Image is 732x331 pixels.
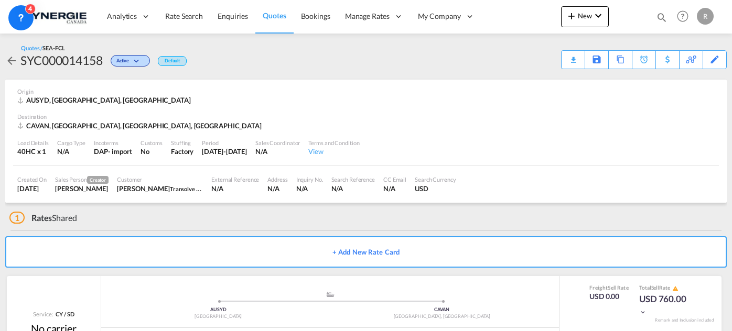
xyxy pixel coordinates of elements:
div: CY / SD [53,310,74,318]
div: 19 Aug 2025 [17,184,47,193]
div: Search Currency [415,175,456,183]
div: R [697,8,714,25]
span: Manage Rates [345,11,390,21]
button: + Add New Rate Card [5,236,727,268]
div: DAP [94,147,108,156]
span: Active [116,58,132,68]
div: N/A [57,147,85,156]
button: icon-alert [671,284,679,292]
div: 13 Sep 2025 [202,147,247,156]
div: Rosa Ho [55,184,109,193]
div: Period [202,139,247,147]
div: Freight Rate [589,284,629,291]
div: N/A [255,147,300,156]
div: Stuffing [171,139,193,147]
div: Factory Stuffing [171,147,193,156]
span: Rates [31,213,52,223]
span: Sell [608,284,617,291]
div: 40HC x 1 [17,147,49,156]
div: Destination [17,113,715,120]
div: Total Rate [639,284,692,292]
div: Customer [117,175,203,183]
span: AUSYD, [GEOGRAPHIC_DATA], [GEOGRAPHIC_DATA] [26,96,191,104]
div: Created On [17,175,47,183]
div: Terms and Condition [308,139,359,147]
div: N/A [383,184,406,193]
md-icon: assets/icons/custom/ship-fill.svg [324,292,337,297]
div: USD [415,184,456,193]
div: CAVAN, Vancouver, BC, Americas [17,121,264,130]
div: Change Status Here [111,55,150,67]
md-icon: icon-alert [672,285,679,292]
div: [GEOGRAPHIC_DATA], [GEOGRAPHIC_DATA] [330,313,554,320]
span: Help [674,7,692,25]
div: Customs [141,139,163,147]
div: - import [108,147,132,156]
md-icon: icon-chevron-down [132,59,144,64]
div: External Reference [211,175,259,183]
div: CC Email [383,175,406,183]
span: Sell [651,284,660,291]
div: N/A [331,184,375,193]
img: 1f56c880d42311ef80fc7dca854c8e59.png [16,5,87,28]
div: N/A [211,184,259,193]
div: Quotes /SEA-FCL [21,44,65,52]
div: AUSYD, Sydney, Asia Pacific [17,95,193,105]
span: Analytics [107,11,137,21]
div: CAVAN [330,306,554,313]
div: Origin [17,87,715,95]
md-icon: icon-chevron-down [639,308,647,316]
div: Quote PDF is not available at this time [567,51,579,60]
div: N/A [267,184,287,193]
md-icon: icon-plus 400-fg [565,9,578,22]
div: USD 760.00 [639,293,692,318]
div: Address [267,175,287,183]
span: Transolve Global [170,184,212,193]
div: Change Status Here [103,52,153,69]
span: 1 [9,212,25,224]
md-icon: icon-arrow-left [5,54,18,67]
div: Mariam Kassir [117,184,203,193]
md-icon: icon-magnify [656,12,668,23]
div: SYC000014158 [20,52,103,69]
div: Load Details [17,139,49,147]
div: Sales Coordinator [255,139,300,147]
div: Save As Template [585,51,608,69]
button: icon-plus 400-fgNewicon-chevron-down [561,6,609,27]
md-icon: icon-chevron-down [592,9,605,22]
div: Incoterms [94,139,132,147]
span: Rate Search [165,12,203,20]
span: My Company [418,11,461,21]
div: Shared [9,212,77,224]
md-icon: icon-download [567,52,579,60]
div: Sales Person [55,175,109,184]
span: New [565,12,605,20]
div: View [308,147,359,156]
div: No [141,147,163,156]
div: icon-arrow-left [5,52,20,69]
span: SEA-FCL [42,45,64,51]
div: Inquiry No. [296,175,323,183]
div: AUSYD [106,306,330,313]
div: Remark and Inclusion included [647,317,722,323]
div: [GEOGRAPHIC_DATA] [106,313,330,320]
div: USD 0.00 [589,291,629,302]
div: icon-magnify [656,12,668,27]
span: Quotes [263,11,286,20]
span: Creator [87,176,109,184]
iframe: Chat [8,276,45,315]
div: Search Reference [331,175,375,183]
span: Bookings [301,12,330,20]
div: Help [674,7,697,26]
div: Default [158,56,187,66]
div: Cargo Type [57,139,85,147]
span: Enquiries [218,12,248,20]
div: N/A [296,184,323,193]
